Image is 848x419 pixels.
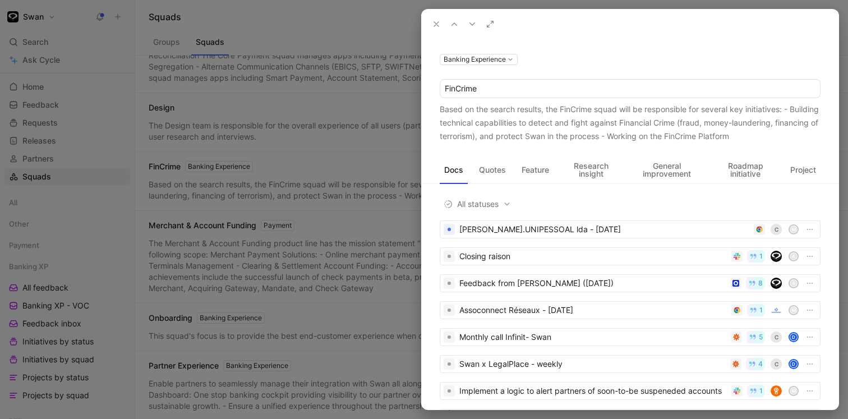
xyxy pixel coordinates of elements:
[517,161,554,179] button: Feature
[459,223,749,236] div: [PERSON_NAME].UNIPESSOAL lda - [DATE]
[771,224,782,235] div: c
[440,220,821,238] a: [PERSON_NAME].UNIPESSOAL lda - [DATE]cM
[459,357,726,371] div: Swan x LegalPlace - weekly
[459,330,726,344] div: Monthly call Infinit- Swan
[790,306,798,314] div: M
[440,54,518,65] button: Banking Experience
[440,247,821,265] a: Closing raison1A
[560,161,622,179] button: Research insight
[459,384,727,398] div: Implement a logic to alert partners of soon-to-be suspeneded accounts
[790,225,798,233] div: M
[771,251,782,262] img: 1f33dc68-b1e4-47db-af23-25bf319541fc.png
[759,253,763,260] span: 1
[712,161,779,179] button: Roadmap initiative
[746,358,765,370] button: 4
[459,303,727,317] div: Assoconnect Réseaux - [DATE]
[786,161,821,179] button: Project
[790,279,798,287] div: K
[747,304,765,316] button: 1
[459,277,726,290] div: Feedback from [PERSON_NAME] ([DATE])
[758,280,763,287] span: 8
[629,161,705,179] button: General improvement
[440,301,821,319] a: Assoconnect Réseaux - [DATE]1M
[440,103,821,143] div: Based on the search results, the FinCrime squad will be responsible for several key initiatives: ...
[440,161,468,179] button: Docs
[440,328,821,346] a: Monthly call Infinit- Swan5cd
[440,197,515,211] button: All statuses
[746,277,765,289] button: 8
[440,274,821,292] a: Feedback from [PERSON_NAME] ([DATE])8K
[790,387,798,395] div: M
[790,333,798,341] div: d
[746,331,765,343] button: 5
[440,355,821,373] a: Swan x LegalPlace - weekly4cd
[758,361,763,367] span: 4
[759,307,763,314] span: 1
[771,305,782,316] img: assoconnect.com
[771,331,782,343] div: c
[759,388,763,394] span: 1
[474,161,510,179] button: Quotes
[790,252,798,260] div: A
[459,250,727,263] div: Closing raison
[771,385,782,397] img: lucca.fr
[747,250,765,263] button: 1
[444,197,511,211] span: All statuses
[747,385,765,397] button: 1
[771,358,782,370] div: c
[790,360,798,368] div: d
[759,334,763,340] span: 5
[771,278,782,289] img: 1f33dc68-b1e4-47db-af23-25bf319541fc.png
[440,382,821,400] a: Implement a logic to alert partners of soon-to-be suspeneded accounts1M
